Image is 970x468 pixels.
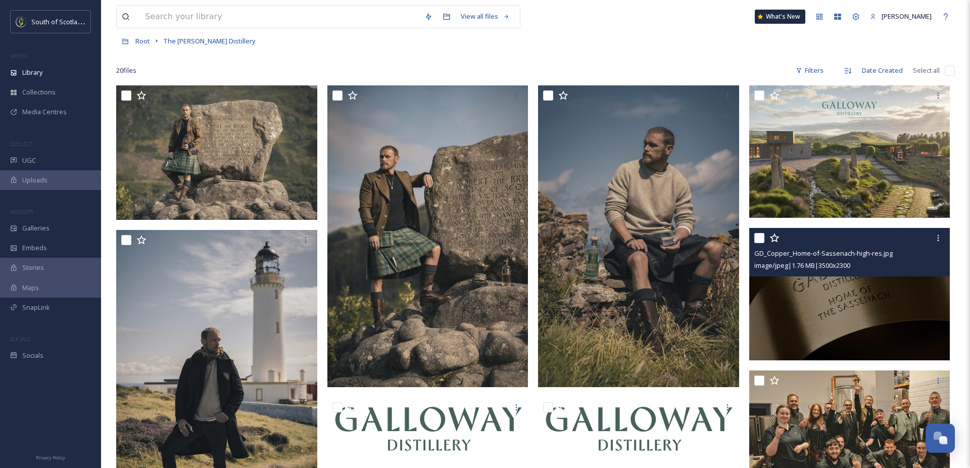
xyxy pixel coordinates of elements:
span: COLLECT [10,140,32,148]
div: Date Created [857,61,908,80]
span: UGC [22,156,36,165]
span: GD_Copper_Home-of-Sassenach-high-res.jpg [754,249,893,258]
span: Collections [22,87,56,97]
span: The [PERSON_NAME] Distillery [163,36,256,45]
input: Search your library [140,6,419,28]
button: Open Chat [926,424,955,453]
span: South of Scotland Destination Alliance [31,17,147,26]
img: GD_Copper_Home-of-Sassenach-high-res.jpg [749,228,950,360]
span: 20 file s [116,66,136,75]
a: View all files [456,7,515,26]
span: [PERSON_NAME] [882,12,932,21]
img: Phase_2_GallowayDistillery.jpg [749,85,950,218]
span: WIDGETS [10,208,33,215]
span: image/jpeg | 1.76 MB | 3500 x 2300 [754,261,850,270]
img: Galloway_EPK-26.jpg [538,85,739,387]
span: Root [135,36,150,45]
span: Privacy Policy [36,454,65,461]
span: Socials [22,351,43,360]
span: Stories [22,263,44,272]
span: SnapLink [22,303,50,312]
a: [PERSON_NAME] [865,7,937,26]
span: Select all [913,66,940,75]
a: What's New [755,10,805,24]
span: Library [22,68,42,77]
span: Maps [22,283,39,293]
img: GD_Typemark_Dark_high-res.jpg [538,397,739,459]
div: Filters [791,61,829,80]
img: Galloway_EPK-16.jpg [116,85,317,220]
span: Embeds [22,243,47,253]
a: The [PERSON_NAME] Distillery [163,35,256,47]
span: Galleries [22,223,50,233]
a: Privacy Policy [36,451,65,463]
span: SOCIALS [10,335,30,343]
img: Galloway_EPK-19.jpg [327,85,528,387]
a: Root [135,35,150,47]
span: Media Centres [22,107,67,117]
span: MEDIA [10,52,28,60]
span: Uploads [22,175,47,185]
img: GD_Typemark_Dark_high-res.png [327,397,528,459]
img: images.jpeg [16,17,26,27]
